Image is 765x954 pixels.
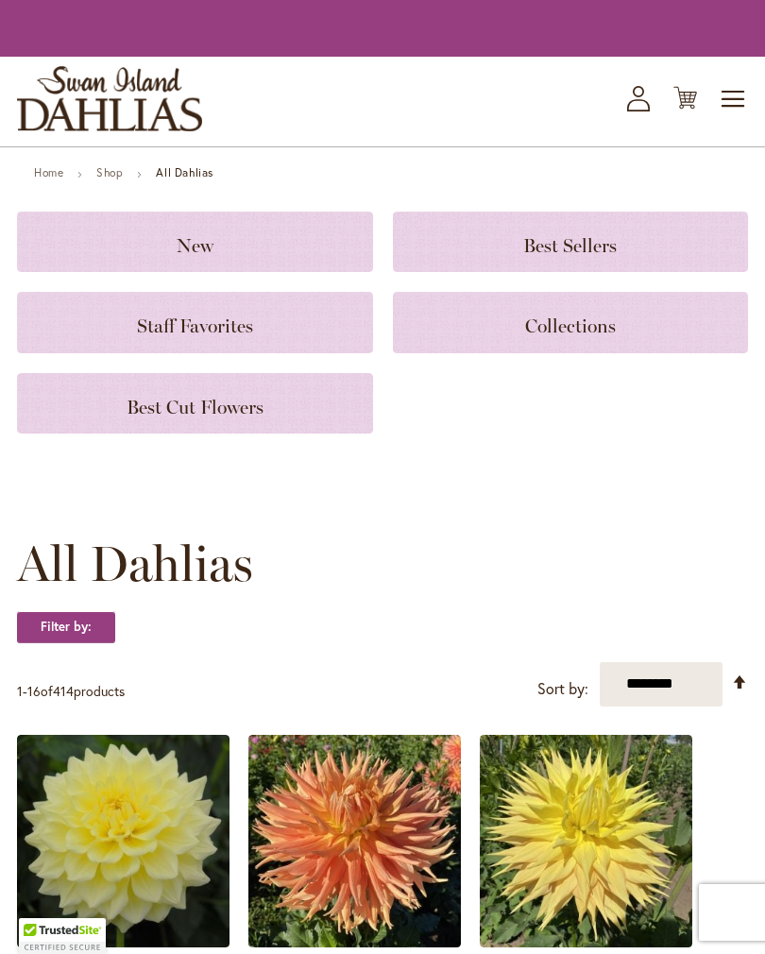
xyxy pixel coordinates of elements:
[17,682,23,700] span: 1
[53,682,74,700] span: 414
[27,682,41,700] span: 16
[17,735,229,947] img: A-Peeling
[17,611,115,643] strong: Filter by:
[137,315,253,337] span: Staff Favorites
[96,165,123,179] a: Shop
[34,165,63,179] a: Home
[156,165,213,179] strong: All Dahlias
[177,234,213,257] span: New
[523,234,617,257] span: Best Sellers
[248,933,461,951] a: AC BEN
[14,887,67,940] iframe: Launch Accessibility Center
[127,396,263,418] span: Best Cut Flowers
[537,672,588,707] label: Sort by:
[17,66,202,131] a: store logo
[480,933,692,951] a: AC Jeri
[17,373,373,434] a: Best Cut Flowers
[393,212,749,272] a: Best Sellers
[525,315,616,337] span: Collections
[17,933,229,951] a: A-Peeling
[248,735,461,947] img: AC BEN
[17,292,373,352] a: Staff Favorites
[17,212,373,272] a: New
[17,536,253,592] span: All Dahlias
[480,735,692,947] img: AC Jeri
[393,292,749,352] a: Collections
[17,676,125,707] p: - of products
